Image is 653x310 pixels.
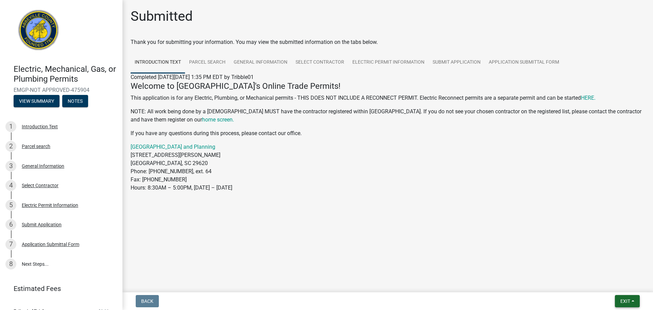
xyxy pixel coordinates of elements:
[14,99,60,104] wm-modal-confirm: Summary
[230,52,291,74] a: General Information
[202,116,234,123] a: home screen.
[615,295,640,307] button: Exit
[141,298,153,304] span: Back
[291,52,348,74] a: Select Contractor
[620,298,630,304] span: Exit
[348,52,429,74] a: Electric Permit Information
[131,108,645,124] p: NOTE: All work being done by a [DEMOGRAPHIC_DATA] MUST have the contractor registered within [GEO...
[485,52,563,74] a: Application Submittal Form
[22,203,78,208] div: Electric Permit Information
[62,99,88,104] wm-modal-confirm: Notes
[581,95,596,101] a: HERE.
[22,242,79,247] div: Application Submittal Form
[185,52,230,74] a: Parcel search
[14,7,64,57] img: Abbeville County, South Carolina
[131,8,193,25] h1: Submitted
[14,95,60,107] button: View Summary
[131,52,185,74] a: Introduction Text
[14,64,117,84] h4: Electric, Mechanical, Gas, or Plumbing Permits
[5,180,16,191] div: 4
[5,239,16,250] div: 7
[131,143,645,192] p: [STREET_ADDRESS][PERSON_NAME] [GEOGRAPHIC_DATA], SC 29620 Phone: [PHONE_NUMBER], ext. 64 Fax: [PH...
[5,219,16,230] div: 6
[22,222,62,227] div: Submit Application
[14,87,109,93] span: EMGP-NOT APPROVED-475904
[131,144,215,150] a: [GEOGRAPHIC_DATA] and Planning
[62,95,88,107] button: Notes
[131,94,645,102] p: This application is for any Electric, Plumbing, or Mechanical permits - THIS DOES NOT INCLUDE A R...
[429,52,485,74] a: Submit Application
[5,259,16,270] div: 8
[136,295,159,307] button: Back
[5,200,16,211] div: 5
[22,144,50,149] div: Parcel search
[131,38,645,46] div: Thank you for submitting your information. You may view the submitted information on the tabs below.
[131,74,254,80] span: Completed [DATE][DATE] 1:35 PM EDT by Tribble01
[22,183,58,188] div: Select Contractor
[22,124,58,129] div: Introduction Text
[5,161,16,172] div: 3
[5,121,16,132] div: 1
[5,282,112,295] a: Estimated Fees
[5,141,16,152] div: 2
[22,164,64,168] div: General Information
[131,129,645,137] p: If you have any questions during this process, please contact our office.
[131,81,645,91] h4: Welcome to [GEOGRAPHIC_DATA]'s Online Trade Permits!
